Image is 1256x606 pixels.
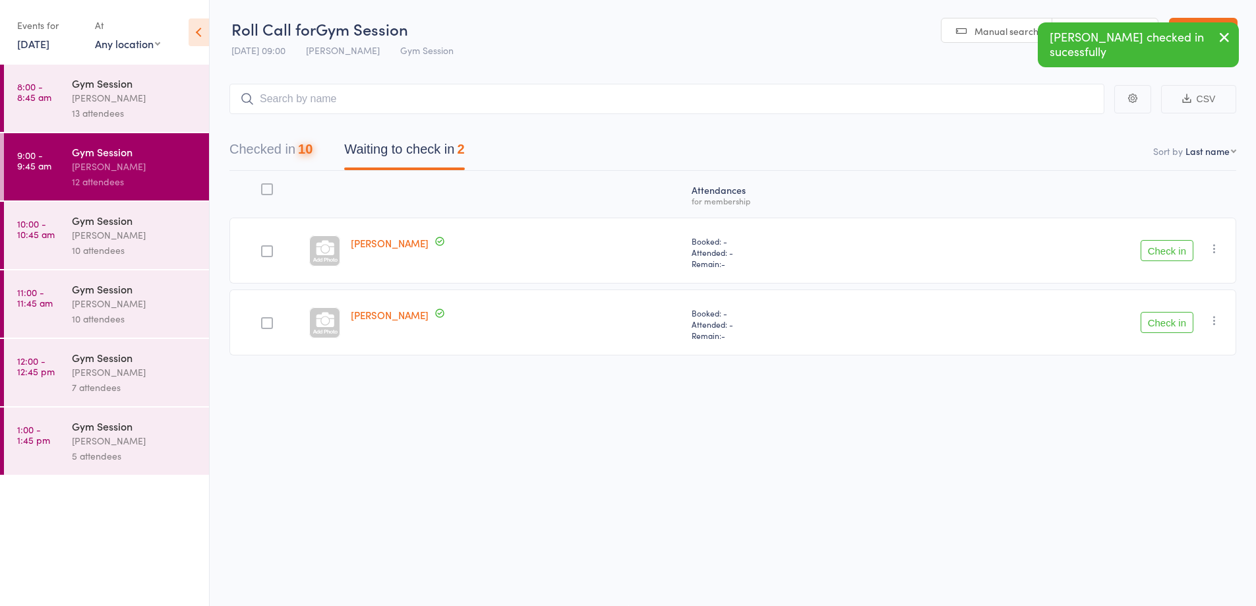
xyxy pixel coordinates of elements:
[17,218,55,239] time: 10:00 - 10:45 am
[72,227,198,243] div: [PERSON_NAME]
[316,18,408,40] span: Gym Session
[17,355,55,377] time: 12:00 - 12:45 pm
[95,36,160,51] div: Any location
[721,258,725,269] span: -
[4,339,209,406] a: 12:00 -12:45 pmGym Session[PERSON_NAME]7 attendees
[974,24,1038,38] span: Manual search
[95,15,160,36] div: At
[72,365,198,380] div: [PERSON_NAME]
[692,307,905,318] span: Booked: -
[231,18,316,40] span: Roll Call for
[72,282,198,296] div: Gym Session
[692,330,905,341] span: Remain:
[231,44,285,57] span: [DATE] 09:00
[4,408,209,475] a: 1:00 -1:45 pmGym Session[PERSON_NAME]5 attendees
[692,235,905,247] span: Booked: -
[344,135,464,170] button: Waiting to check in2
[692,318,905,330] span: Attended: -
[72,419,198,433] div: Gym Session
[351,236,429,250] a: [PERSON_NAME]
[457,142,464,156] div: 2
[17,81,51,102] time: 8:00 - 8:45 am
[721,330,725,341] span: -
[400,44,454,57] span: Gym Session
[72,380,198,395] div: 7 attendees
[1169,18,1238,44] a: Exit roll call
[72,159,198,174] div: [PERSON_NAME]
[692,247,905,258] span: Attended: -
[72,76,198,90] div: Gym Session
[17,287,53,308] time: 11:00 - 11:45 am
[17,424,50,445] time: 1:00 - 1:45 pm
[72,448,198,464] div: 5 attendees
[686,177,910,212] div: Atten­dances
[72,296,198,311] div: [PERSON_NAME]
[4,65,209,132] a: 8:00 -8:45 amGym Session[PERSON_NAME]13 attendees
[1153,144,1183,158] label: Sort by
[4,133,209,200] a: 9:00 -9:45 amGym Session[PERSON_NAME]12 attendees
[692,258,905,269] span: Remain:
[1161,85,1236,113] button: CSV
[298,142,313,156] div: 10
[72,106,198,121] div: 13 attendees
[1038,22,1239,67] div: [PERSON_NAME] checked in sucessfully
[17,15,82,36] div: Events for
[72,213,198,227] div: Gym Session
[4,202,209,269] a: 10:00 -10:45 amGym Session[PERSON_NAME]10 attendees
[72,433,198,448] div: [PERSON_NAME]
[1185,144,1230,158] div: Last name
[306,44,380,57] span: [PERSON_NAME]
[72,90,198,106] div: [PERSON_NAME]
[72,350,198,365] div: Gym Session
[17,36,49,51] a: [DATE]
[351,308,429,322] a: [PERSON_NAME]
[692,197,905,205] div: for membership
[17,150,51,171] time: 9:00 - 9:45 am
[72,311,198,326] div: 10 attendees
[229,135,313,170] button: Checked in10
[1141,240,1193,261] button: Check in
[72,144,198,159] div: Gym Session
[4,270,209,338] a: 11:00 -11:45 amGym Session[PERSON_NAME]10 attendees
[229,84,1104,114] input: Search by name
[72,174,198,189] div: 12 attendees
[72,243,198,258] div: 10 attendees
[1141,312,1193,333] button: Check in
